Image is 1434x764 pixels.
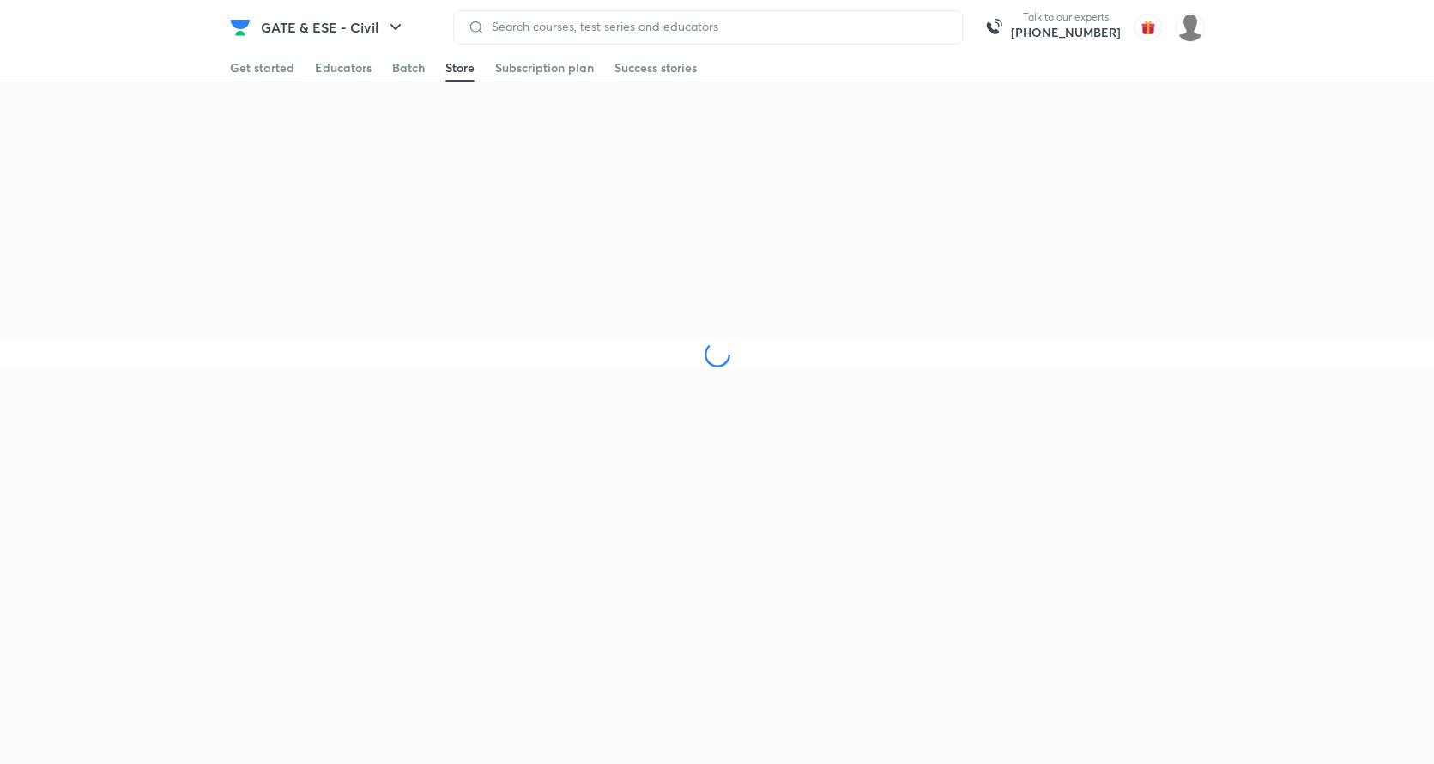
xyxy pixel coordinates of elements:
[614,54,697,82] a: Success stories
[485,20,948,33] input: Search courses, test series and educators
[230,54,294,82] a: Get started
[1011,24,1121,41] a: [PHONE_NUMBER]
[1011,10,1121,24] p: Talk to our experts
[315,54,372,82] a: Educators
[315,59,372,76] div: Educators
[495,59,594,76] div: Subscription plan
[230,17,251,38] img: Company Logo
[392,54,425,82] a: Batch
[1176,13,1205,42] img: Abdul Ramzeen
[251,10,416,45] button: GATE & ESE - Civil
[392,59,425,76] div: Batch
[1134,14,1162,41] img: avatar
[977,10,1011,45] img: call-us
[445,54,475,82] a: Store
[495,54,594,82] a: Subscription plan
[445,59,475,76] div: Store
[614,59,697,76] div: Success stories
[230,59,294,76] div: Get started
